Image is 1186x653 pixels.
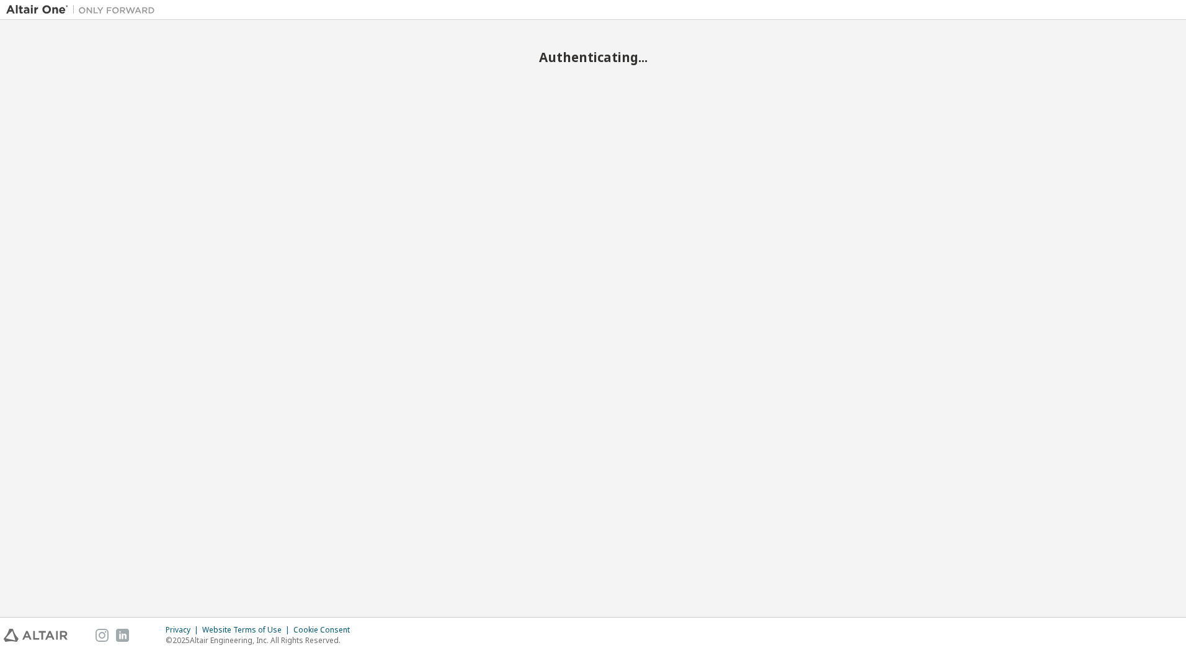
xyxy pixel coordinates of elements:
img: Altair One [6,4,161,16]
h2: Authenticating... [6,49,1180,65]
div: Privacy [166,625,202,635]
img: instagram.svg [96,629,109,642]
div: Cookie Consent [293,625,357,635]
p: © 2025 Altair Engineering, Inc. All Rights Reserved. [166,635,357,646]
div: Website Terms of Use [202,625,293,635]
img: altair_logo.svg [4,629,68,642]
img: linkedin.svg [116,629,129,642]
